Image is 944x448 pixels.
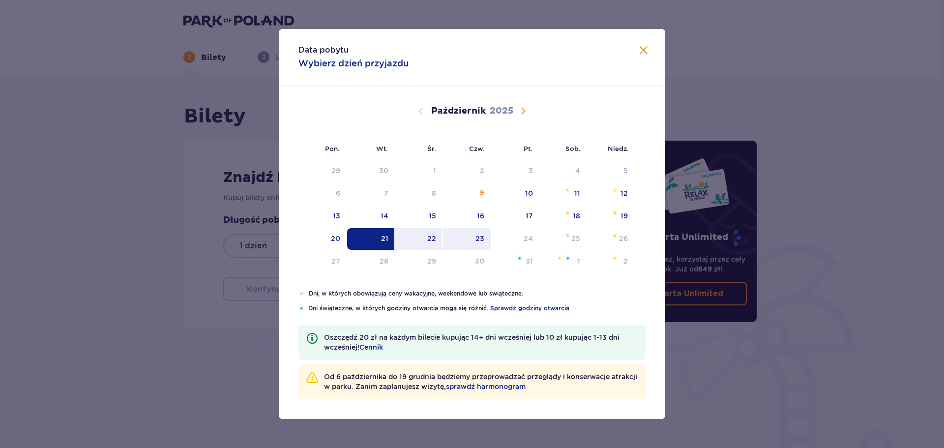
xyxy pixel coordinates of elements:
[427,145,436,152] small: Śr.
[623,256,628,266] div: 2
[587,160,635,182] td: Data niedostępna. niedziela, 5 października 2025
[526,256,533,266] div: 31
[619,234,628,243] div: 26
[540,183,588,205] td: Pomarańczowa gwiazdka11
[379,166,388,176] div: 30
[525,188,533,198] div: 10
[557,255,563,261] img: Pomarańczowa gwiazdka
[477,211,484,221] div: 16
[331,256,340,266] div: 27
[298,160,347,182] td: Data niedostępna. poniedziałek, 29 września 2025
[415,105,427,117] button: Poprzedni miesiąc
[395,160,443,182] td: Data niedostępna. środa, 1 października 2025
[491,183,540,205] td: 10
[564,233,571,239] img: Pomarańczowa gwiazdka
[384,188,388,198] div: 7
[526,211,533,221] div: 17
[517,105,529,117] button: Następny miesiąc
[587,251,635,272] td: Data niedostępna. niedziela, 2 listopada 2025
[331,166,340,176] div: 29
[608,145,629,152] small: Niedz.
[298,251,347,272] td: Data niedostępna. poniedziałek, 27 października 2025
[565,255,571,261] img: Niebieska gwiazdka
[347,228,396,250] td: Data zaznaczona. wtorek, 21 października 2025
[432,188,436,198] div: 8
[529,166,533,176] div: 3
[623,166,628,176] div: 5
[575,166,580,176] div: 4
[612,187,618,193] img: Pomarańczowa gwiazdka
[612,233,618,239] img: Pomarańczowa gwiazdka
[638,45,649,57] button: Zamknij
[587,183,635,205] td: Pomarańczowa gwiazdka12
[565,145,581,152] small: Sob.
[443,251,492,272] td: Data niedostępna. czwartek, 30 października 2025
[427,234,436,243] div: 22
[443,160,492,182] td: Data niedostępna. czwartek, 2 października 2025
[308,304,646,313] p: Dni świąteczne, w których godziny otwarcia mogą się różnić.
[380,256,388,266] div: 28
[427,256,436,266] div: 29
[475,234,484,243] div: 23
[324,332,638,352] p: Oszczędź 20 zł na każdym bilecie kupując 14+ dni wcześniej lub 10 zł kupując 1-13 dni wcześniej!
[324,372,638,391] p: Od 6 października do 19 grudnia będziemy przeprowadzać przeglądy i konserwacje atrakcji w parku. ...
[620,188,628,198] div: 12
[395,206,443,227] td: 15
[298,206,347,227] td: 13
[298,45,349,56] p: Data pobytu
[540,228,588,250] td: Data niedostępna. sobota, 25 października 2025
[564,187,571,193] img: Pomarańczowa gwiazdka
[433,166,436,176] div: 1
[540,251,588,272] td: Data niedostępna. sobota, 1 listopada 2025
[325,145,340,152] small: Pon.
[479,188,484,198] div: 9
[475,256,484,266] div: 30
[443,228,492,250] td: 23
[587,228,635,250] td: Data niedostępna. niedziela, 26 października 2025
[571,234,580,243] div: 25
[491,206,540,227] td: 17
[612,210,618,216] img: Pomarańczowa gwiazdka
[298,58,409,69] p: Wybierz dzień przyjazdu
[331,234,340,243] div: 20
[443,206,492,227] td: 16
[524,145,532,152] small: Pt.
[347,183,396,205] td: Data niedostępna. wtorek, 7 października 2025
[491,160,540,182] td: Data niedostępna. piątek, 3 października 2025
[469,145,484,152] small: Czw.
[298,305,304,311] img: Niebieska gwiazdka
[376,145,388,152] small: Wt.
[333,211,340,221] div: 13
[540,160,588,182] td: Data niedostępna. sobota, 4 października 2025
[620,211,628,221] div: 19
[298,183,347,205] td: Data niedostępna. poniedziałek, 6 października 2025
[347,251,396,272] td: Data niedostępna. wtorek, 28 października 2025
[395,251,443,272] td: Data niedostępna. środa, 29 października 2025
[540,206,588,227] td: Pomarańczowa gwiazdka18
[359,342,383,352] a: Cennik
[524,234,533,243] div: 24
[587,206,635,227] td: Pomarańczowa gwiazdka19
[443,183,492,205] td: 9
[381,211,388,221] div: 14
[431,105,486,117] p: Październik
[517,255,523,261] img: Niebieska gwiazdka
[347,206,396,227] td: 14
[612,255,618,261] img: Pomarańczowa gwiazdka
[347,160,396,182] td: Data niedostępna. wtorek, 30 września 2025
[395,228,443,250] td: 22
[429,211,436,221] div: 15
[480,166,484,176] div: 2
[336,188,340,198] div: 6
[490,105,513,117] p: 2025
[491,251,540,272] td: Data niedostępna. piątek, 31 października 2025
[491,228,540,250] td: Data niedostępna. piątek, 24 października 2025
[446,382,526,391] a: sprawdź harmonogram
[309,289,646,298] p: Dni, w których obowiązują ceny wakacyjne, weekendowe lub świąteczne.
[577,256,580,266] div: 1
[490,304,569,313] a: Sprawdź godziny otwarcia
[298,291,305,297] img: Pomarańczowa gwiazdka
